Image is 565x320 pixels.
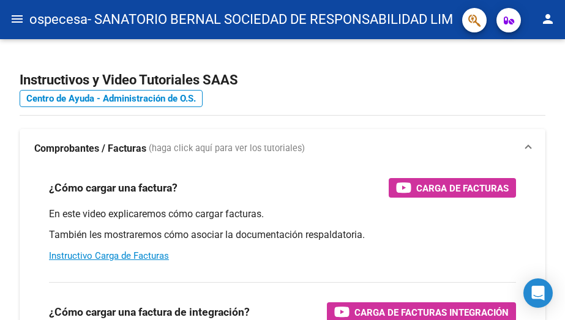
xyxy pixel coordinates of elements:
strong: Comprobantes / Facturas [34,142,146,155]
a: Centro de Ayuda - Administración de O.S. [20,90,203,107]
div: Open Intercom Messenger [523,278,553,308]
span: Carga de Facturas Integración [354,305,509,320]
span: - SANATORIO BERNAL SOCIEDAD DE RESPONSABILIDAD LIMITADA [88,6,490,33]
span: (haga click aquí para ver los tutoriales) [149,142,305,155]
p: También les mostraremos cómo asociar la documentación respaldatoria. [49,228,516,242]
button: Carga de Facturas [389,178,516,198]
p: En este video explicaremos cómo cargar facturas. [49,207,516,221]
h2: Instructivos y Video Tutoriales SAAS [20,69,545,92]
mat-expansion-panel-header: Comprobantes / Facturas (haga click aquí para ver los tutoriales) [20,129,545,168]
h3: ¿Cómo cargar una factura? [49,179,178,196]
span: Carga de Facturas [416,180,509,196]
mat-icon: menu [10,12,24,26]
mat-icon: person [541,12,555,26]
span: ospecesa [29,6,88,33]
a: Instructivo Carga de Facturas [49,250,169,261]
